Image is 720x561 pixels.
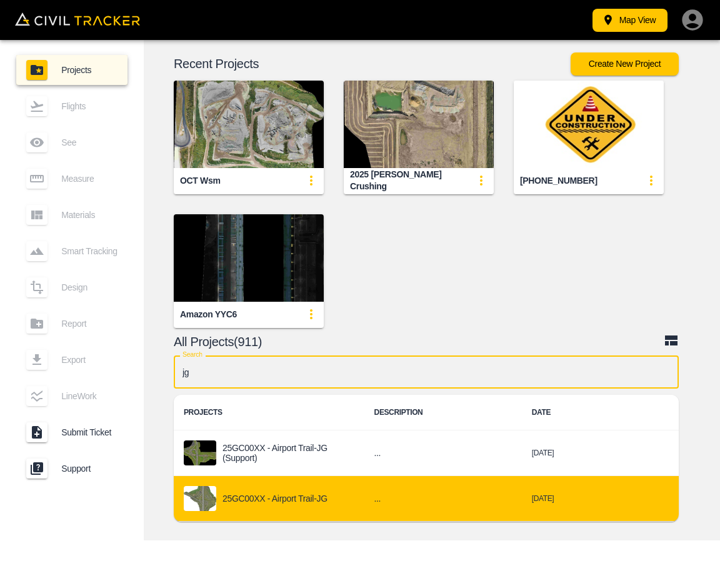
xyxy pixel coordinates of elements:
th: DATE [522,395,677,430]
img: project-image [184,440,216,465]
img: OCT wsm [174,81,324,168]
div: [PHONE_NUMBER] [520,175,597,187]
a: Projects [16,55,127,85]
td: [DATE] [522,476,677,522]
span: Submit Ticket [61,427,117,437]
h6: ... [374,491,512,507]
button: Map View [592,9,667,32]
div: Amazon YYC6 [180,309,237,320]
img: project-image [184,486,216,511]
button: update-card-details [299,168,324,193]
a: Submit Ticket [16,417,127,447]
img: Civil Tracker [15,12,140,26]
img: 2025 Dingman Crushing [344,81,494,168]
button: update-card-details [299,302,324,327]
h6: ... [374,445,512,461]
p: All Projects(911) [174,337,664,347]
span: Projects [61,65,117,75]
div: OCT wsm [180,175,221,187]
a: Support [16,454,127,484]
p: Recent Projects [174,59,571,69]
span: Support [61,464,117,474]
p: 25GC00XX - Airport Trail-JG [222,494,327,504]
button: update-card-details [469,168,494,193]
img: Amazon YYC6 [174,214,324,302]
p: 25GC00XX - Airport Trail-JG (Support) [222,443,354,464]
div: 2025 [PERSON_NAME] Crushing [350,169,469,192]
td: [DATE] [522,430,677,476]
button: Create New Project [571,52,679,76]
img: 2944-25-005 [514,81,664,168]
th: DESCRIPTION [364,395,522,430]
button: update-card-details [639,168,664,193]
th: PROJECTS [174,395,364,430]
